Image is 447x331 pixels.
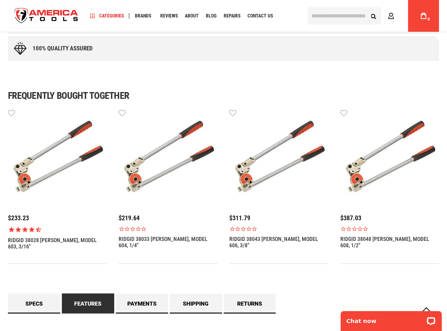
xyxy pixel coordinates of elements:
a: Payments [116,294,168,314]
span: Contact Us [247,13,273,18]
span: Rated 4.5 out of 5 stars 2 reviews [8,226,107,233]
h1: Frequently bought together [8,91,439,100]
a: RIDGID 38048 [PERSON_NAME], MODEL 608, 1/2" [340,236,439,248]
span: Rated 0.0 out of 5 stars 0 reviews [340,226,439,232]
a: RIDGID 38028 [PERSON_NAME], MODEL 603, 3/16" [8,237,107,250]
iframe: LiveChat chat widget [336,306,447,331]
a: Features [62,294,114,314]
a: Repairs [220,11,244,21]
a: Categories [86,11,127,21]
span: Rated 0.0 out of 5 stars 0 reviews [119,226,217,232]
a: Contact Us [244,11,276,21]
a: RIDGID 38033 [PERSON_NAME], MODEL 604, 1/4" [119,236,217,248]
span: $233.23 [8,214,29,222]
a: Shipping [170,294,222,314]
a: store logo [8,1,85,31]
span: About [185,13,199,18]
a: Returns [224,294,276,314]
span: Brands [135,13,151,18]
a: Reviews [157,11,181,21]
button: Search [366,8,381,23]
a: RIDGID 38043 [PERSON_NAME], MODEL 606, 3/8" [230,236,328,248]
span: $387.03 [340,214,361,222]
span: $219.64 [119,214,140,222]
a: Specs [8,294,60,314]
span: Rated 0.0 out of 5 stars 0 reviews [230,226,328,232]
img: America Tools [8,1,85,31]
span: 0 [428,17,430,21]
span: Reviews [160,13,178,18]
a: About [181,11,202,21]
div: 100% quality assured [33,45,92,52]
span: Blog [206,13,217,18]
a: Brands [131,11,155,21]
a: Blog [202,11,220,21]
span: Categories [90,13,124,19]
span: $311.79 [230,214,251,222]
span: Repairs [224,13,240,18]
